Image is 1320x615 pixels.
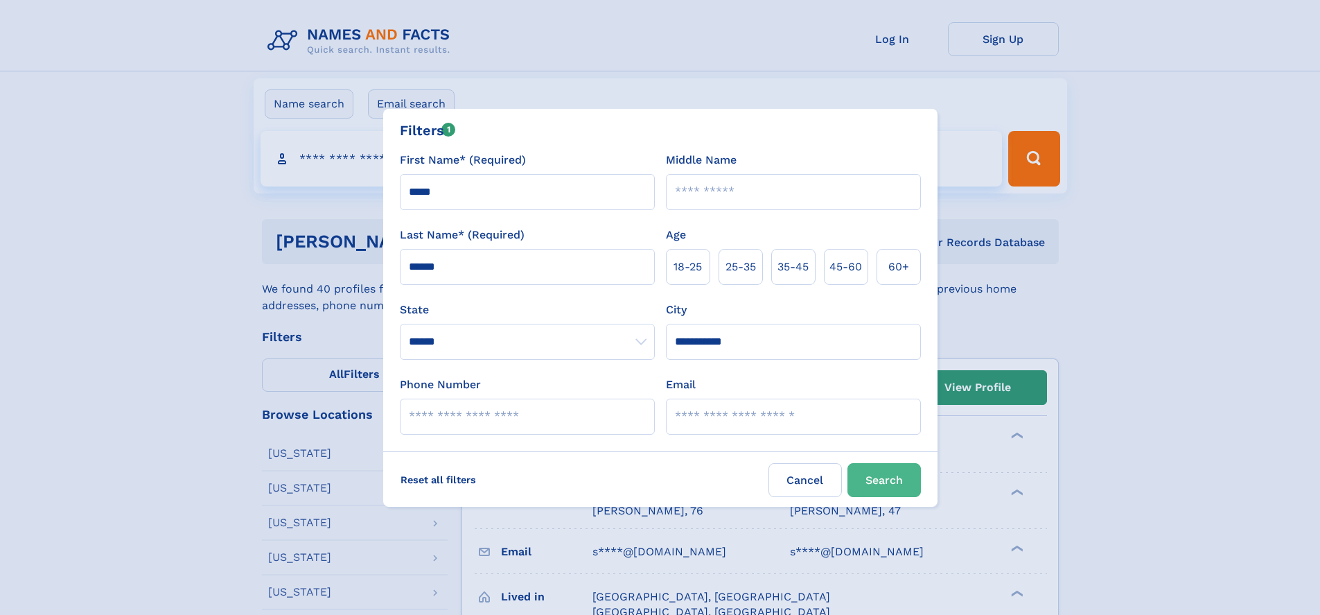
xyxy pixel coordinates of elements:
[400,152,526,168] label: First Name* (Required)
[777,259,809,275] span: 35‑45
[888,259,909,275] span: 60+
[400,227,525,243] label: Last Name* (Required)
[400,120,456,141] div: Filters
[400,302,655,318] label: State
[847,463,921,497] button: Search
[666,227,686,243] label: Age
[725,259,756,275] span: 25‑35
[666,376,696,393] label: Email
[391,463,485,496] label: Reset all filters
[768,463,842,497] label: Cancel
[400,376,481,393] label: Phone Number
[674,259,702,275] span: 18‑25
[829,259,862,275] span: 45‑60
[666,152,737,168] label: Middle Name
[666,302,687,318] label: City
